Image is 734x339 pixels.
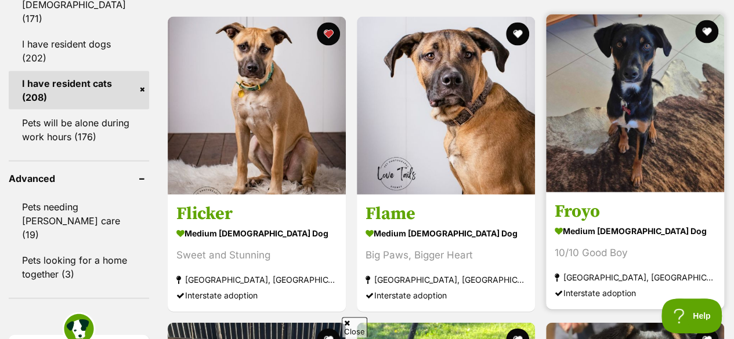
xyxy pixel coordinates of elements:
h3: Flicker [176,203,337,225]
a: Flame medium [DEMOGRAPHIC_DATA] Dog Big Paws, Bigger Heart [GEOGRAPHIC_DATA], [GEOGRAPHIC_DATA] I... [357,194,535,312]
h3: Froyo [555,201,715,223]
a: Pets needing [PERSON_NAME] care (19) [9,195,149,247]
strong: [GEOGRAPHIC_DATA], [GEOGRAPHIC_DATA] [555,269,715,285]
strong: medium [DEMOGRAPHIC_DATA] Dog [555,223,715,239]
strong: medium [DEMOGRAPHIC_DATA] Dog [176,225,337,242]
div: 10/10 Good Boy [555,245,715,261]
a: I have resident cats (208) [9,71,149,110]
div: Sweet and Stunning [176,247,337,263]
strong: [GEOGRAPHIC_DATA], [GEOGRAPHIC_DATA] [366,272,526,287]
img: Flame - Staffordshire Bull Terrier x Belgian Shepherd - Malinois x Boxer Dog [357,17,535,195]
a: Pets will be alone during work hours (176) [9,111,149,149]
div: Interstate adoption [176,287,337,303]
strong: [GEOGRAPHIC_DATA], [GEOGRAPHIC_DATA] [176,272,337,287]
a: Froyo medium [DEMOGRAPHIC_DATA] Dog 10/10 Good Boy [GEOGRAPHIC_DATA], [GEOGRAPHIC_DATA] Interstat... [546,192,724,309]
div: Interstate adoption [366,287,526,303]
header: Advanced [9,173,149,184]
strong: medium [DEMOGRAPHIC_DATA] Dog [366,225,526,242]
a: Pets looking for a home together (3) [9,248,149,286]
div: Interstate adoption [555,285,715,301]
div: Big Paws, Bigger Heart [366,247,526,263]
a: I have resident dogs (202) [9,32,149,70]
a: Flicker medium [DEMOGRAPHIC_DATA] Dog Sweet and Stunning [GEOGRAPHIC_DATA], [GEOGRAPHIC_DATA] Int... [168,194,346,312]
button: favourite [506,23,529,46]
h3: Flame [366,203,526,225]
img: Froyo - Australian Kelpie Dog [546,14,724,192]
span: Close [342,317,367,337]
iframe: Help Scout Beacon - Open [661,298,722,333]
button: favourite [317,23,340,46]
img: Flicker - Staffordshire Bull Terrier x Belgian Shepherd - Malinois x Boxer Dog [168,17,346,195]
button: favourite [695,20,718,43]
